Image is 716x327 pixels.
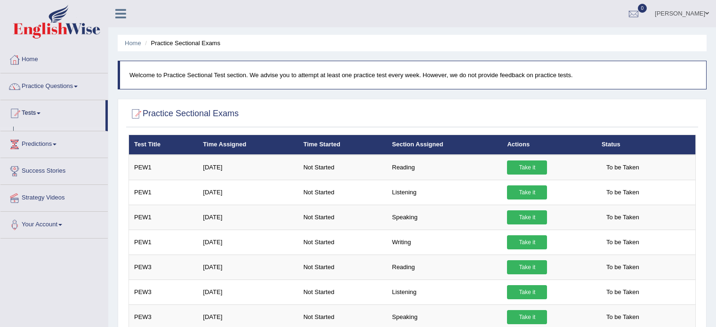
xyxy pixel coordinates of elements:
td: Not Started [298,230,386,255]
td: [DATE] [198,155,298,180]
td: [DATE] [198,230,298,255]
td: Not Started [298,279,386,304]
td: PEW3 [129,255,198,279]
td: [DATE] [198,279,298,304]
td: PEW1 [129,205,198,230]
span: To be Taken [602,235,644,249]
td: Not Started [298,180,386,205]
td: Listening [387,279,502,304]
th: Section Assigned [387,135,502,155]
td: [DATE] [198,180,298,205]
span: To be Taken [602,260,644,274]
a: Take Practice Sectional Test [17,127,105,144]
td: Reading [387,155,502,180]
a: Practice Questions [0,73,108,97]
a: Tests [0,100,105,124]
a: Take it [507,235,547,249]
span: 0 [638,4,647,13]
td: Writing [387,230,502,255]
h2: Practice Sectional Exams [129,107,239,121]
a: Take it [507,260,547,274]
td: PEW3 [129,279,198,304]
td: Not Started [298,155,386,180]
a: Predictions [0,131,108,155]
span: To be Taken [602,210,644,224]
a: Success Stories [0,158,108,182]
a: Home [125,40,141,47]
th: Status [596,135,696,155]
a: Take it [507,185,547,199]
span: To be Taken [602,160,644,175]
a: Take it [507,310,547,324]
span: To be Taken [602,285,644,299]
td: Not Started [298,255,386,279]
a: Home [0,47,108,70]
p: Welcome to Practice Sectional Test section. We advise you to attempt at least one practice test e... [129,71,697,80]
span: To be Taken [602,310,644,324]
th: Time Assigned [198,135,298,155]
a: Take it [507,210,547,224]
td: Listening [387,180,502,205]
a: Strategy Videos [0,185,108,208]
td: Speaking [387,205,502,230]
th: Test Title [129,135,198,155]
td: [DATE] [198,255,298,279]
li: Practice Sectional Exams [143,39,220,48]
span: To be Taken [602,185,644,199]
a: Take it [507,160,547,175]
a: Your Account [0,212,108,235]
th: Time Started [298,135,386,155]
td: Reading [387,255,502,279]
td: PEW1 [129,180,198,205]
a: Take it [507,285,547,299]
td: PEW1 [129,230,198,255]
th: Actions [502,135,596,155]
td: Not Started [298,205,386,230]
td: [DATE] [198,205,298,230]
td: PEW1 [129,155,198,180]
